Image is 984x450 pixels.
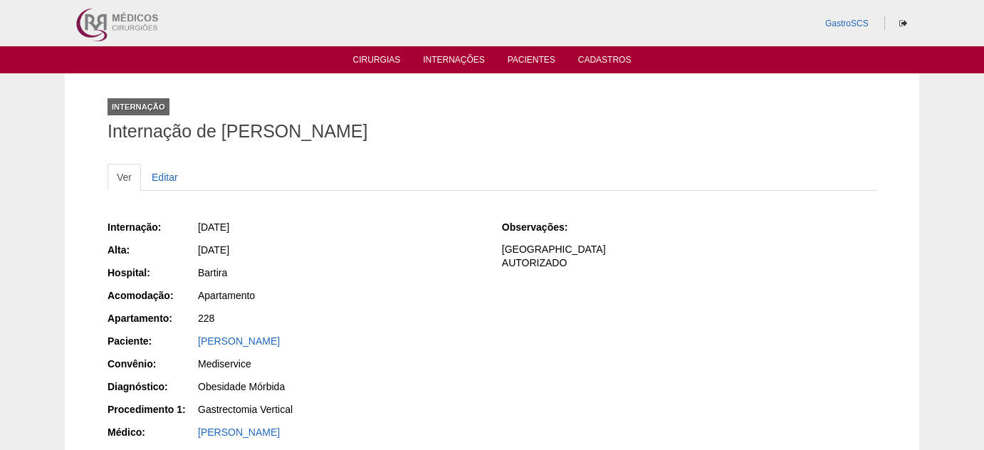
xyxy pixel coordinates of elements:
[108,98,169,115] div: Internação
[502,220,591,234] div: Observações:
[198,380,482,394] div: Obesidade Mórbida
[108,311,197,325] div: Apartamento:
[578,55,632,69] a: Cadastros
[108,380,197,394] div: Diagnóstico:
[198,244,229,256] span: [DATE]
[825,19,869,28] a: GastroSCS
[502,243,876,270] p: [GEOGRAPHIC_DATA] AUTORIZADO
[198,402,482,417] div: Gastrectomia Vertical
[108,243,197,257] div: Alta:
[198,311,482,325] div: 228
[108,334,197,348] div: Paciente:
[108,357,197,371] div: Convênio:
[108,425,197,439] div: Médico:
[108,220,197,234] div: Internação:
[108,164,141,191] a: Ver
[198,357,482,371] div: Mediservice
[353,55,401,69] a: Cirurgias
[108,288,197,303] div: Acomodação:
[423,55,485,69] a: Internações
[108,122,876,140] h1: Internação de [PERSON_NAME]
[198,221,229,233] span: [DATE]
[108,266,197,280] div: Hospital:
[108,402,197,417] div: Procedimento 1:
[198,266,482,280] div: Bartira
[899,19,907,28] i: Sair
[198,288,482,303] div: Apartamento
[198,335,280,347] a: [PERSON_NAME]
[508,55,555,69] a: Pacientes
[198,427,280,438] a: [PERSON_NAME]
[142,164,187,191] a: Editar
